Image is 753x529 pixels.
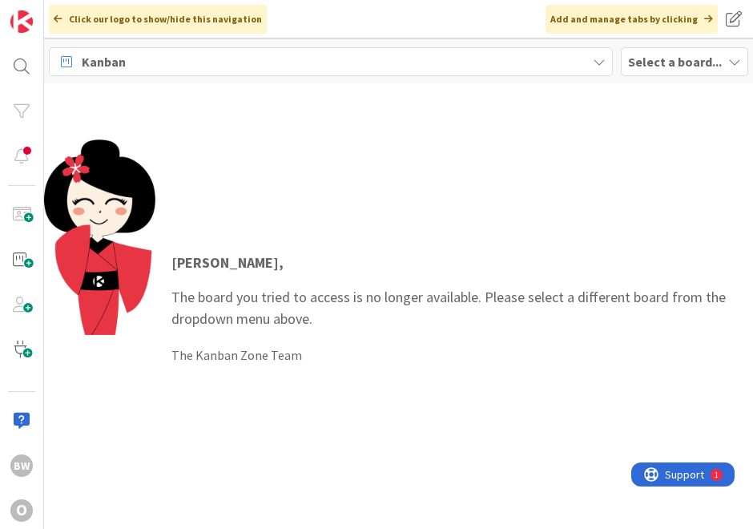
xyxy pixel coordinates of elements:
div: O [10,499,33,522]
div: 1 [83,6,87,19]
b: Select a board... [628,54,722,70]
strong: [PERSON_NAME] , [171,253,284,272]
div: Click our logo to show/hide this navigation [49,5,267,34]
div: BW [10,454,33,477]
span: Support [34,2,73,22]
span: Kanban [82,52,126,71]
div: The Kanban Zone Team [171,345,737,365]
img: Visit kanbanzone.com [10,10,33,33]
p: The board you tried to access is no longer available. Please select a different board from the dr... [171,252,737,329]
div: Add and manage tabs by clicking [546,5,718,34]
